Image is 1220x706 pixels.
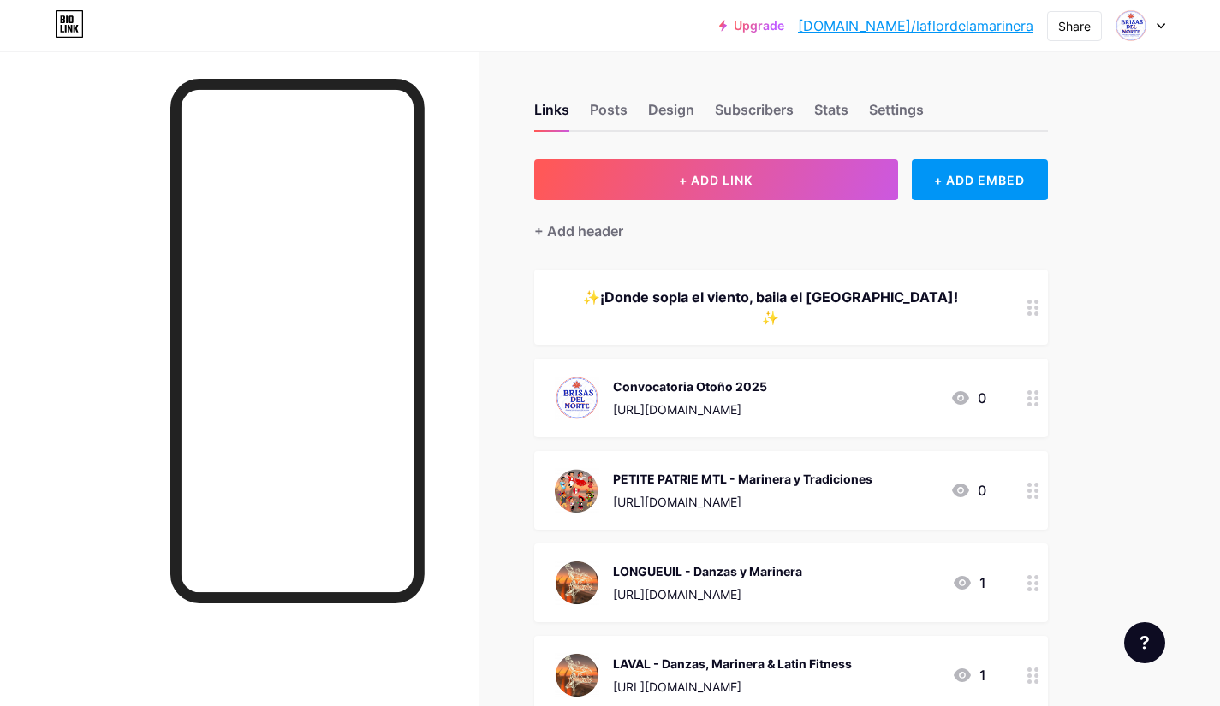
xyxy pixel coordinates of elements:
[715,99,794,130] div: Subscribers
[613,655,852,673] div: LAVAL - Danzas, Marinera & Latin Fitness
[613,678,852,696] div: [URL][DOMAIN_NAME]
[648,99,694,130] div: Design
[613,377,767,395] div: Convocatoria Otoño 2025
[555,653,599,697] img: LAVAL - Danzas, Marinera & Latin Fitness
[912,159,1048,200] div: + ADD EMBED
[613,470,872,488] div: PETITE PATRIE MTL - Marinera y Tradiciones
[950,388,986,408] div: 0
[1058,17,1091,35] div: Share
[950,480,986,501] div: 0
[534,221,623,241] div: + Add header
[534,159,898,200] button: + ADD LINK
[534,99,569,130] div: Links
[814,99,848,130] div: Stats
[798,15,1033,36] a: [DOMAIN_NAME]/laflordelamarinera
[613,493,872,511] div: [URL][DOMAIN_NAME]
[1115,9,1147,42] img: laflordelamarinera
[869,99,924,130] div: Settings
[719,19,784,33] a: Upgrade
[679,173,753,187] span: + ADD LINK
[613,562,802,580] div: LONGUEUIL - Danzas y Marinera
[613,400,767,418] div: [URL][DOMAIN_NAME]
[555,287,986,328] div: ✨¡Donde sopla el viento, baila el [GEOGRAPHIC_DATA]!✨
[555,376,599,420] img: Convocatoria Otoño 2025
[613,585,802,603] div: [URL][DOMAIN_NAME]
[555,468,599,513] img: PETITE PATRIE MTL - Marinera y Tradiciones
[555,561,599,605] img: LONGUEUIL - Danzas y Marinera
[952,665,986,685] div: 1
[590,99,628,130] div: Posts
[952,573,986,593] div: 1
